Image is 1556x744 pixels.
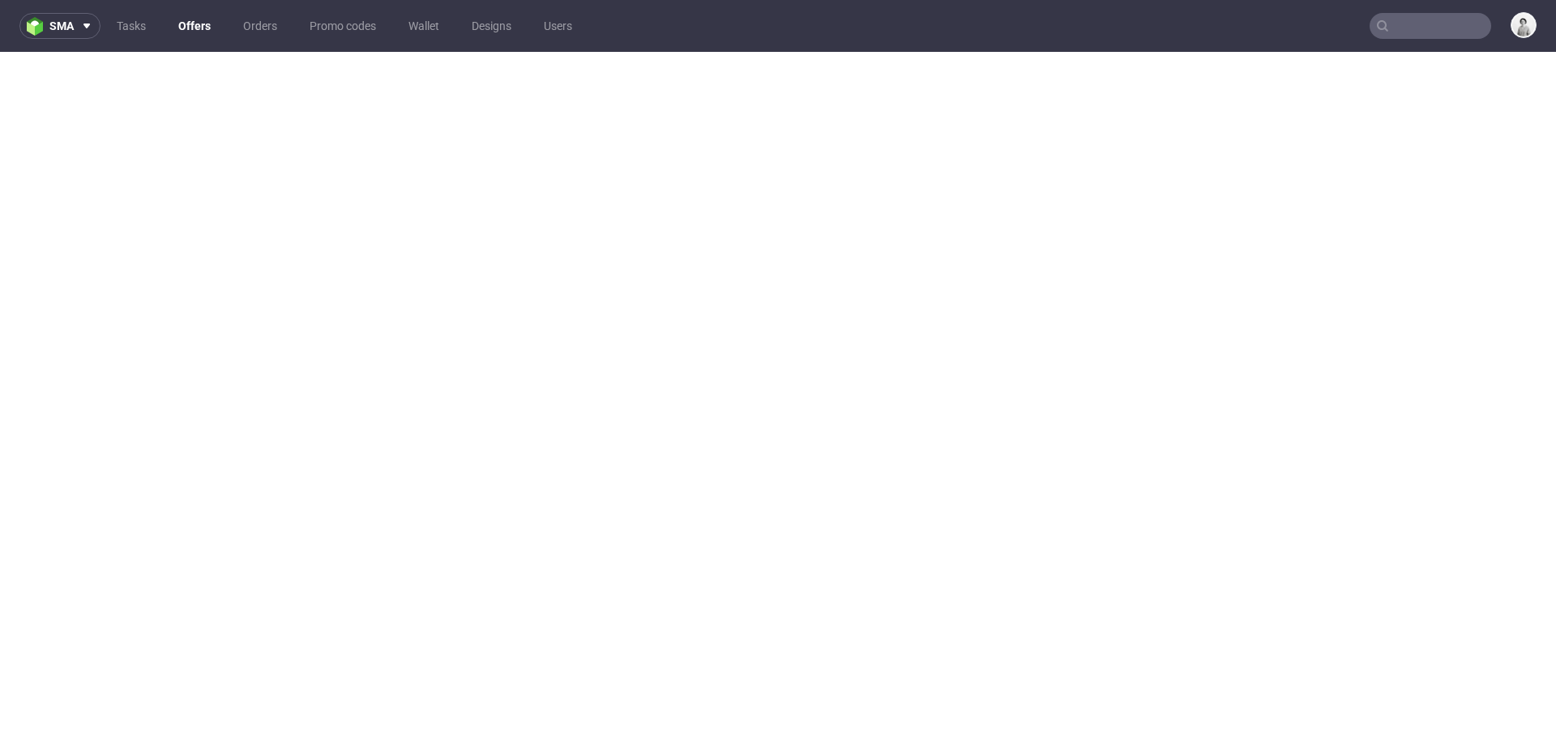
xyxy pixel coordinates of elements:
a: Wallet [399,13,449,39]
a: Designs [462,13,521,39]
img: Dudek Mariola [1512,14,1535,36]
span: sma [49,20,74,32]
a: Tasks [107,13,156,39]
a: Orders [233,13,287,39]
a: Users [534,13,582,39]
a: Promo codes [300,13,386,39]
button: sma [19,13,100,39]
img: logo [27,17,49,36]
a: Offers [169,13,220,39]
